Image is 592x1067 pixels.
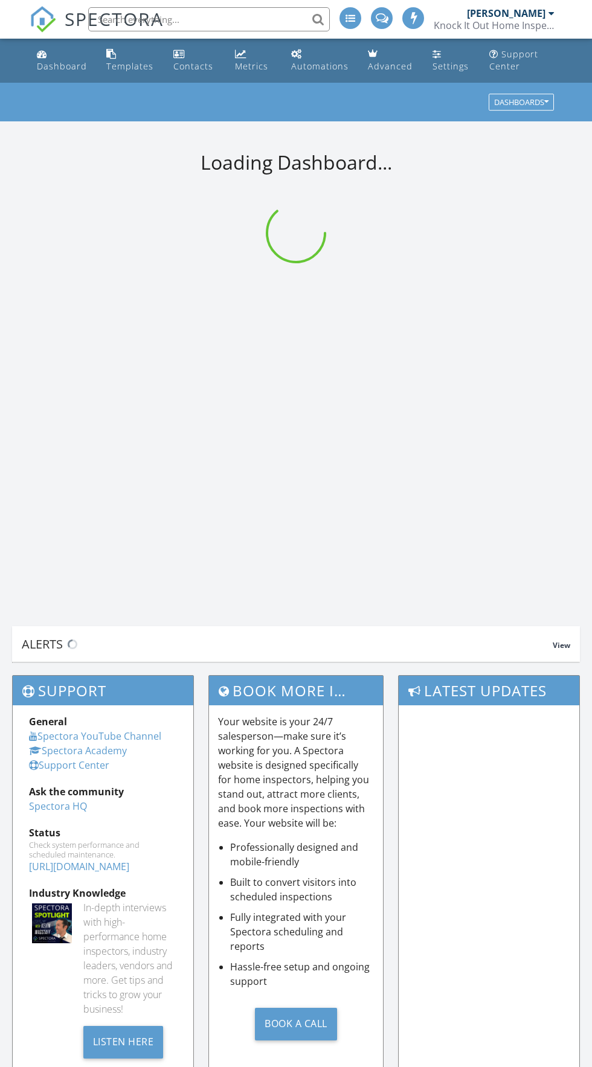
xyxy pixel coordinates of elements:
[29,825,177,840] div: Status
[433,60,469,72] div: Settings
[230,910,373,953] li: Fully integrated with your Spectora scheduling and reports
[83,1034,164,1048] a: Listen Here
[29,799,87,813] a: Spectora HQ
[22,636,553,652] div: Alerts
[235,60,268,72] div: Metrics
[29,729,161,743] a: Spectora YouTube Channel
[368,60,413,72] div: Advanced
[230,43,277,78] a: Metrics
[218,998,373,1049] a: Book a Call
[286,43,353,78] a: Automations (Basic)
[173,60,213,72] div: Contacts
[428,43,475,78] a: Settings
[29,758,109,772] a: Support Center
[230,875,373,904] li: Built to convert visitors into scheduled inspections
[255,1008,337,1040] div: Book a Call
[29,784,177,799] div: Ask the community
[32,43,92,78] a: Dashboard
[106,60,153,72] div: Templates
[37,60,87,72] div: Dashboard
[13,676,193,705] h3: Support
[83,900,178,1016] div: In-depth interviews with high-performance home inspectors, industry leaders, vendors and more. Ge...
[65,6,164,31] span: SPECTORA
[553,640,570,650] span: View
[291,60,349,72] div: Automations
[30,6,56,33] img: The Best Home Inspection Software - Spectora
[101,43,159,78] a: Templates
[484,43,560,78] a: Support Center
[209,676,382,705] h3: Book More Inspections
[434,19,555,31] div: Knock It Out Home Inspections of Illinois
[230,960,373,988] li: Hassle-free setup and ongoing support
[29,860,129,873] a: [URL][DOMAIN_NAME]
[29,840,177,859] div: Check system performance and scheduled maintenance.
[32,903,72,943] img: Spectoraspolightmain
[169,43,220,78] a: Contacts
[29,715,67,728] strong: General
[489,48,538,72] div: Support Center
[494,98,549,107] div: Dashboards
[467,7,545,19] div: [PERSON_NAME]
[88,7,330,31] input: Search everything...
[230,840,373,869] li: Professionally designed and mobile-friendly
[489,94,554,111] button: Dashboards
[29,744,127,757] a: Spectora Academy
[363,43,418,78] a: Advanced
[83,1026,164,1059] div: Listen Here
[29,886,177,900] div: Industry Knowledge
[218,714,373,830] p: Your website is your 24/7 salesperson—make sure it’s working for you. A Spectora website is desig...
[399,676,579,705] h3: Latest Updates
[30,16,164,42] a: SPECTORA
